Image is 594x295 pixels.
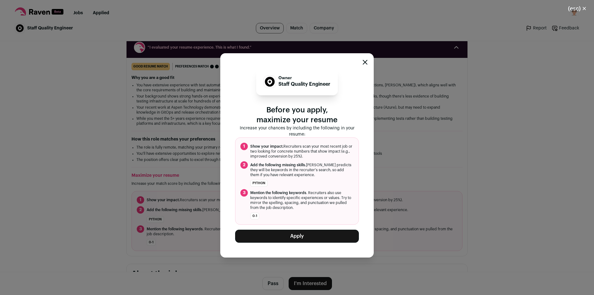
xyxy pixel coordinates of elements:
button: Close modal [561,2,594,15]
span: Recruiters scan your most recent job or two looking for concrete numbers that show impact (e.g., ... [250,144,354,159]
li: Python [250,180,268,187]
p: Before you apply, maximize your resume [235,105,359,125]
span: . Recruiters also use keywords to identify specific experiences or values. Try to mirror the spel... [250,190,354,210]
img: 2bd3b41998e85c0fc5b0e0f4a9927a33582c6f2e573377fd0696a580b74dab4f.jpg [264,76,276,88]
span: 3 [240,189,248,197]
span: Show your impact. [250,145,283,148]
p: Increase your chances by including the following in your resume: [235,125,359,137]
span: 1 [240,143,248,150]
span: Add the following missing skills. [250,163,306,167]
p: Staff Quality Engineer [278,80,330,88]
button: Close modal [363,60,368,65]
span: [PERSON_NAME] predicts they will be keywords in the recruiter's search, so add them if you have r... [250,163,354,177]
li: 0-1 [250,213,259,219]
span: 2 [240,161,248,169]
p: Owner [278,76,330,80]
span: Mention the following keywords [250,191,306,195]
button: Apply [235,230,359,243]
